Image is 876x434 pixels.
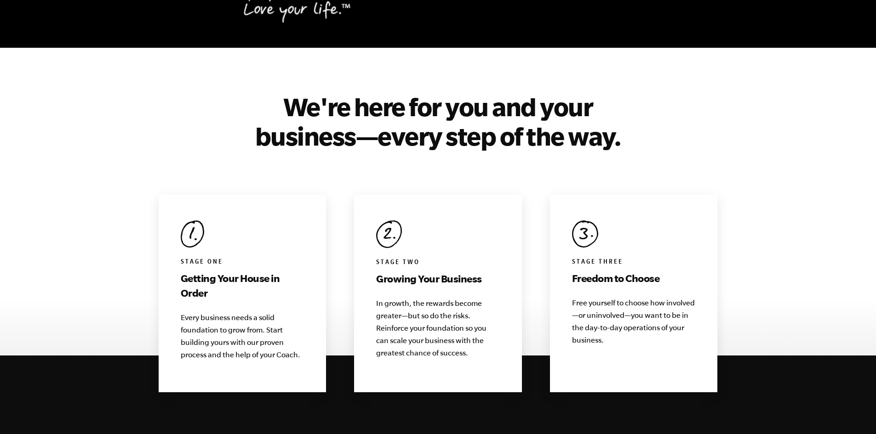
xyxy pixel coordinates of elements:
h3: Freedom to Choose [572,271,696,286]
p: In growth, the rewards become greater—but so do the risks. Reinforce your foundation so you can s... [376,297,500,359]
h2: We're here for you and your business—every step of the way. [254,92,622,151]
h6: Stage Three [572,258,696,267]
p: Free yourself to choose how involved—or uninvolved—you want to be in the day-to-day operations of... [572,297,696,346]
iframe: Chat Widget [830,390,876,434]
p: Every business needs a solid foundation to grow from. Start building yours with our proven proces... [181,311,304,361]
h6: Stage Two [376,259,500,268]
img: Stage One [181,220,204,248]
img: Stage Two [376,220,402,248]
h6: Stage One [181,258,304,267]
h3: Growing Your Business [376,271,500,286]
img: Stage Three [572,220,598,248]
h3: Getting Your House in Order [181,271,304,300]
